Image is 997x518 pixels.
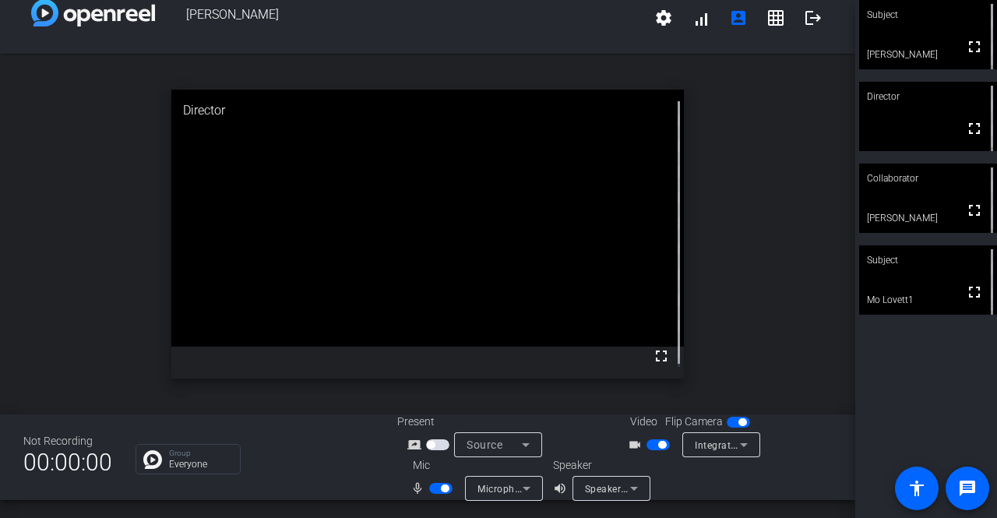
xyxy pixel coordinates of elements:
div: Director [171,90,685,132]
div: Director [859,82,997,111]
mat-icon: fullscreen [965,37,984,56]
mat-icon: volume_up [553,479,572,498]
span: Source [467,439,502,451]
p: Group [169,449,232,457]
mat-icon: fullscreen [965,283,984,301]
mat-icon: logout [804,9,823,27]
span: Video [630,414,657,430]
mat-icon: fullscreen [965,201,984,220]
span: Flip Camera [665,414,723,430]
span: Speakers (2- Realtek(R) Audio) [585,482,723,495]
img: Chat Icon [143,450,162,469]
mat-icon: settings [654,9,673,27]
div: Subject [859,245,997,275]
p: Everyone [169,460,232,469]
mat-icon: videocam_outline [628,435,646,454]
div: Speaker [553,457,646,474]
div: Collaborator [859,164,997,193]
div: Mic [397,457,553,474]
mat-icon: message [958,479,977,498]
span: Microphone Array (Intel® Smart Sound Technology for Digital Microphones) [477,482,823,495]
span: Integrated Camera (04f2:b7e0) [695,439,837,451]
mat-icon: grid_on [766,9,785,27]
mat-icon: accessibility [907,479,926,498]
div: Not Recording [23,433,112,449]
mat-icon: account_box [729,9,748,27]
div: Present [397,414,553,430]
mat-icon: mic_none [410,479,429,498]
mat-icon: fullscreen [652,347,671,365]
span: 00:00:00 [23,443,112,481]
mat-icon: fullscreen [965,119,984,138]
mat-icon: screen_share_outline [407,435,426,454]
